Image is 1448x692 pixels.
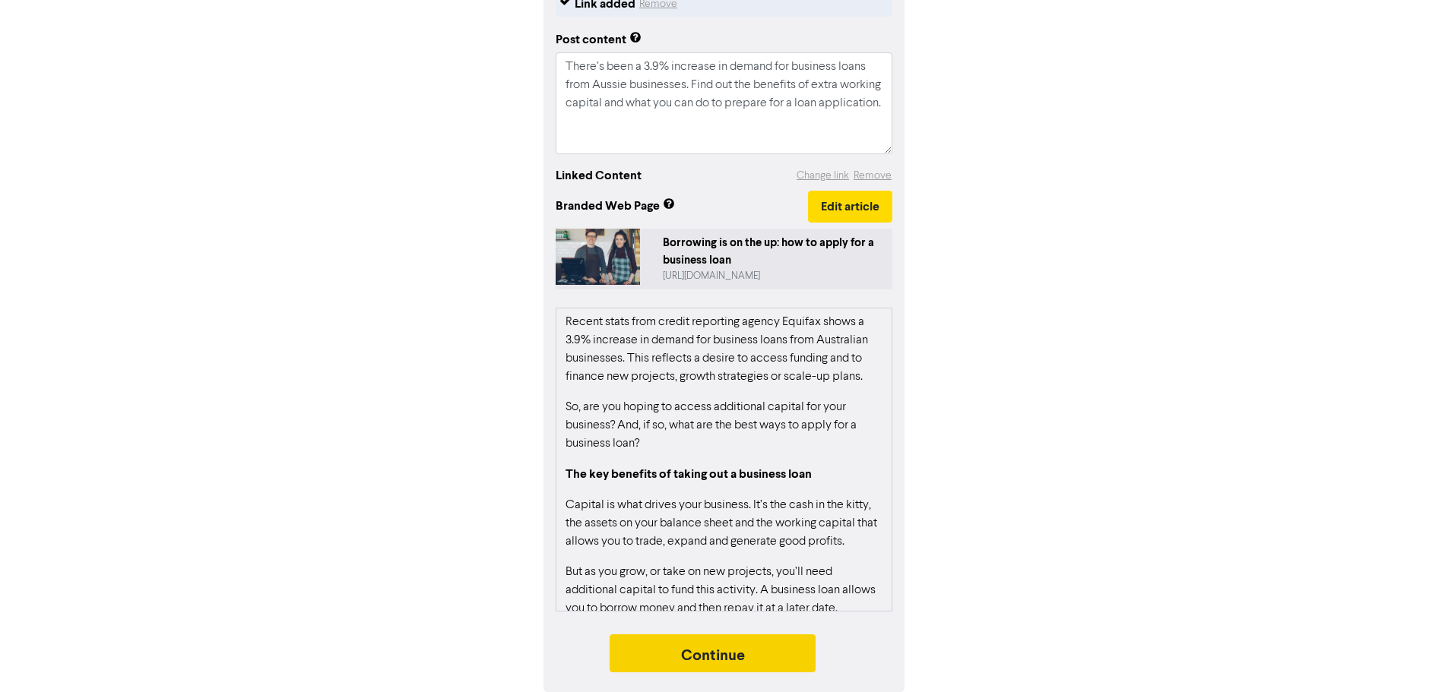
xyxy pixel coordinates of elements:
div: Linked Content [556,166,642,185]
p: Capital is what drives your business. It’s the cash in the kitty, the assets on your balance shee... [566,496,882,551]
strong: The key benefits of taking out a business loan [566,466,812,482]
p: But as you grow, or take on new projects, you’ll need additional capital to fund this activity. A... [566,563,882,618]
button: Change link [796,167,850,185]
span: Branded Web Page [556,197,808,215]
button: Continue [610,634,816,672]
a: Borrowing is on the up: how to apply for a business loan[URL][DOMAIN_NAME] [556,229,892,289]
button: Remove [853,167,892,185]
div: Post content [556,30,642,49]
textarea: There’s been a 3.9% increase in demand for business loans from Aussie businesses. Find out the be... [556,52,892,154]
img: 3xbJrOVZO00XZGwxGAfgc1-two-smiling-cafe-workers-stand-behind-a-counter-2oGwk-qFAhE.jpg [556,229,640,285]
p: So, are you hoping to access additional capital for your business? And, if so, what are the best ... [566,398,882,453]
div: https://public2.bomamarketing.com/cp/3xbJrOVZO00XZGwxGAfgc1?sa=2VEclFd [663,269,886,283]
iframe: Chat Widget [1372,619,1448,692]
div: Borrowing is on the up: how to apply for a business loan [663,235,886,269]
button: Edit article [808,191,892,223]
p: Recent stats from credit reporting agency Equifax shows a 3.9% increase in demand for business lo... [566,313,882,386]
